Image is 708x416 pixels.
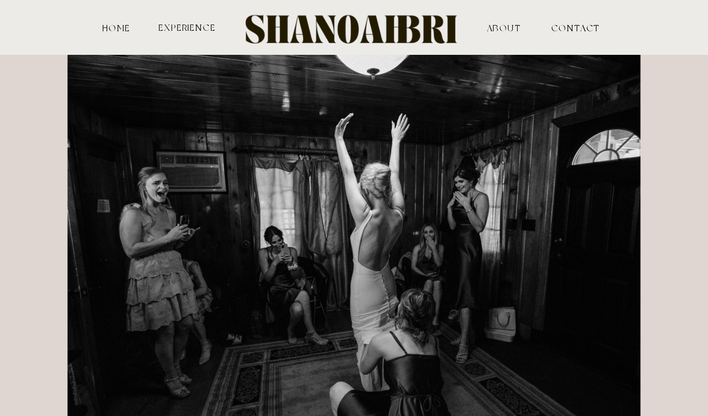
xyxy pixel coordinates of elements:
a: contact [551,23,584,32]
a: HOME [101,23,132,32]
a: ABOUT [457,23,551,32]
a: experience [158,23,217,32]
